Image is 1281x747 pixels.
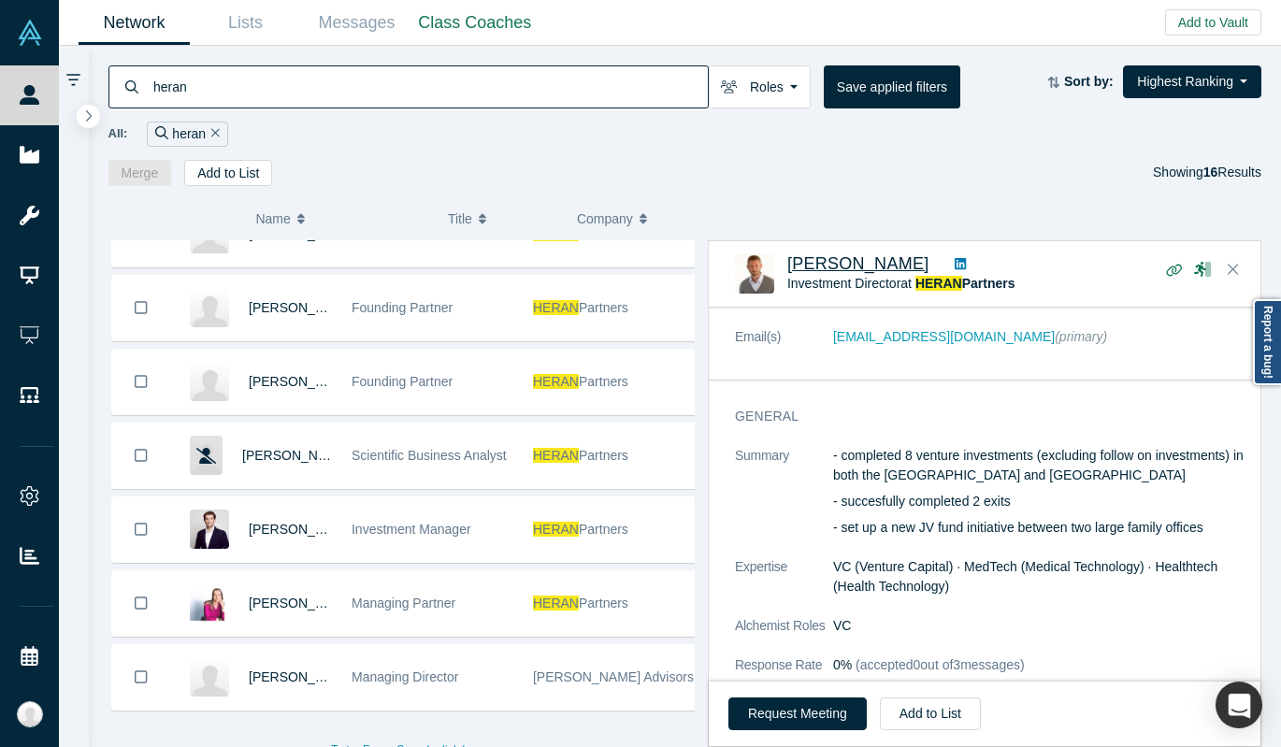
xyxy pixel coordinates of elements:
dt: Response Rate [735,655,833,695]
p: - completed 8 venture investments (excluding follow on investments) in both the [GEOGRAPHIC_DATA]... [833,446,1248,485]
strong: 16 [1203,165,1218,180]
button: Remove Filter [206,123,220,145]
dt: Email(s) [735,327,833,366]
span: [PERSON_NAME] Advisors [533,669,694,684]
img: Raf Roelands's Profile Image [735,254,774,294]
span: (primary) [1055,329,1107,344]
span: Partners [579,300,628,315]
span: (accepted 0 out of 3 messages) [852,657,1024,672]
button: Bookmark [112,645,170,710]
button: Request Meeting [728,697,867,730]
span: HERAN [533,448,579,463]
div: heran [147,122,227,147]
img: Geoffrey D'hondt's Profile Image [190,510,229,549]
dt: Alchemist Roles [735,616,833,655]
span: Title [448,199,472,238]
a: Class Coaches [412,1,538,45]
span: Partners [962,276,1015,291]
span: Partners [579,226,628,241]
button: Name [255,199,428,238]
span: HERAN [533,300,579,315]
button: Close [1219,255,1247,285]
img: Katinka Harsányi's Account [17,701,43,727]
button: Bookmark [112,424,170,488]
button: Bookmark [112,571,170,636]
dd: VC [833,616,1248,636]
span: Partners [579,596,628,611]
input: Search by name, title, company, summary, expertise, investment criteria or topics of focus [151,65,708,108]
span: Scientific Business Analyst [352,448,507,463]
div: Showing [1153,160,1261,186]
img: Alchemist Vault Logo [17,20,43,46]
button: Roles [708,65,811,108]
button: Merge [108,160,172,186]
span: Investment Director at [787,276,1015,291]
p: - set up a new JV fund initiative between two large family offices [833,518,1248,538]
span: HERAN [915,276,962,291]
a: HERANPartners [915,276,1015,291]
a: [PERSON_NAME] [249,669,356,684]
h3: General [735,407,1222,426]
span: Founding Partner [352,300,453,315]
strong: Sort by: [1064,74,1114,89]
span: Managing Partner [352,596,455,611]
span: Name [255,199,290,238]
span: All: [108,124,128,143]
a: [EMAIL_ADDRESS][DOMAIN_NAME] [833,329,1055,344]
a: Report a bug! [1253,299,1281,385]
a: Messages [301,1,412,45]
img: Herman Verrelst's Profile Image [190,362,229,401]
span: Managing Director [352,669,458,684]
p: - succesfully completed 2 exits [833,492,1248,511]
span: Partner / CFO [352,226,433,241]
button: Bookmark [112,276,170,340]
dt: Summary [735,446,833,557]
a: [PERSON_NAME] [249,226,356,241]
img: Katleen Vandersmissen's Profile Image [190,583,229,623]
button: Bookmark [112,497,170,562]
span: Company [577,199,633,238]
span: Partners [579,522,628,537]
span: HERAN [533,226,579,241]
span: HERAN [533,374,579,389]
a: Lists [190,1,301,45]
span: HERAN [533,522,579,537]
button: Bookmark [112,350,170,414]
span: Investment Manager [352,522,471,537]
button: Save applied filters [824,65,960,108]
span: HERAN [533,596,579,611]
span: Results [1203,165,1261,180]
a: [PERSON_NAME] [249,596,356,611]
a: [PERSON_NAME] [249,522,356,537]
button: Add to Vault [1165,9,1261,36]
button: Add to List [184,160,272,186]
a: [PERSON_NAME] [242,448,350,463]
img: David Choe's Profile Image [190,657,229,697]
dt: Expertise [735,557,833,616]
span: 0% [833,657,852,672]
a: [PERSON_NAME] [787,254,929,273]
a: Network [79,1,190,45]
span: Partners [579,448,628,463]
span: Founding Partner [352,374,453,389]
button: Add to List [880,697,981,730]
img: Annie Vereecken's Profile Image [190,288,229,327]
span: Partners [579,374,628,389]
span: VC (Venture Capital) · MedTech (Medical Technology) · Healthtech (Health Technology) [833,559,1217,594]
button: Title [448,199,557,238]
a: [PERSON_NAME] [249,374,356,389]
button: Company [577,199,686,238]
button: Highest Ranking [1123,65,1261,98]
a: [PERSON_NAME] [249,300,356,315]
